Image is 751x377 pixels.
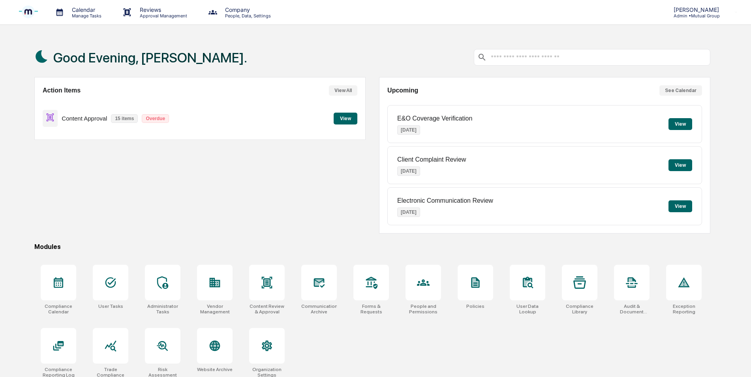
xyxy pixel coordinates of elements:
p: People, Data, Settings [219,13,275,19]
div: Compliance Calendar [41,303,76,315]
div: Audit & Document Logs [614,303,650,315]
button: View [334,113,357,124]
p: Approval Management [133,13,191,19]
button: View All [329,85,357,96]
p: 15 items [111,114,138,123]
div: Forms & Requests [353,303,389,315]
div: Administrator Tasks [145,303,180,315]
button: See Calendar [659,85,702,96]
div: Policies [466,303,484,309]
p: Electronic Communication Review [397,197,493,204]
div: User Tasks [98,303,123,309]
p: Overdue [142,114,169,123]
p: Company [219,6,275,13]
div: Communications Archive [301,303,337,315]
button: View [668,200,692,212]
div: Vendor Management [197,303,233,315]
p: Content Approval [62,115,107,122]
p: Calendar [66,6,105,13]
div: People and Permissions [406,303,441,315]
p: Admin • Mutual Group [667,13,723,19]
p: [PERSON_NAME] [667,6,723,13]
p: [DATE] [397,125,420,135]
button: View [668,159,692,171]
button: View [668,118,692,130]
p: Client Complaint Review [397,156,466,163]
div: Website Archive [197,367,233,372]
div: Modules [34,243,710,251]
p: [DATE] [397,207,420,217]
img: logo [19,2,38,23]
div: Exception Reporting [666,303,702,315]
p: [DATE] [397,166,420,176]
div: Compliance Library [562,303,597,315]
h2: Upcoming [387,87,418,94]
p: Manage Tasks [66,13,105,19]
a: View [334,114,357,122]
div: Content Review & Approval [249,303,285,315]
h2: Action Items [43,87,81,94]
h1: Good Evening, [PERSON_NAME]. [53,50,247,66]
div: User Data Lookup [510,303,545,315]
p: Reviews [133,6,191,13]
p: E&O Coverage Verification [397,115,472,122]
